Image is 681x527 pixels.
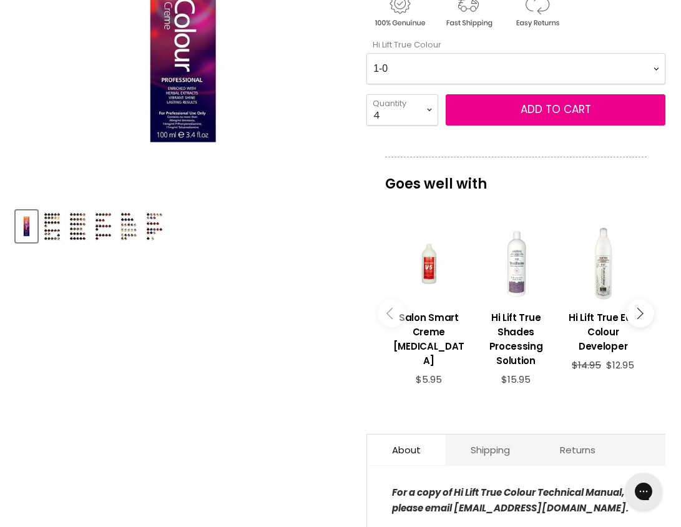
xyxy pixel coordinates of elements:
[17,212,36,241] img: Hi Lift True Colour
[479,301,554,374] a: View product:Hi Lift True Shades Processing Solution
[416,373,442,386] span: $5.95
[385,157,647,198] p: Goes well with
[68,212,87,241] img: Hi Lift True Colour
[145,212,164,241] img: Hi Lift True Colour
[446,435,535,465] a: Shipping
[566,310,640,353] h3: Hi Lift True Eco Colour Developer
[14,207,352,242] div: Product thumbnails
[572,358,601,372] span: $14.95
[92,210,114,242] button: Hi Lift True Colour
[521,102,591,117] span: Add to cart
[16,210,37,242] button: Hi Lift True Colour
[619,468,669,515] iframe: Gorgias live chat messenger
[391,301,466,374] a: View product:Salon Smart Creme Peroxide
[366,94,438,126] select: Quantity
[42,212,62,241] img: Hi Lift True Colour
[606,358,634,372] span: $12.95
[144,210,165,242] button: Hi Lift True Colour
[535,435,620,465] a: Returns
[566,301,640,360] a: View product:Hi Lift True Eco Colour Developer
[367,435,446,465] a: About
[479,310,554,368] h3: Hi Lift True Shades Processing Solution
[392,486,629,515] strong: For a copy of Hi Lift True Colour Technical Manual, please email [EMAIL_ADDRESS][DOMAIN_NAME].
[501,373,531,386] span: $15.95
[41,210,63,242] button: Hi Lift True Colour
[119,212,139,241] img: Hi Lift True Colour
[67,210,89,242] button: Hi Lift True Colour
[391,310,466,368] h3: Salon Smart Creme [MEDICAL_DATA]
[366,39,441,51] label: Hi Lift True Colour
[118,210,140,242] button: Hi Lift True Colour
[94,212,113,241] img: Hi Lift True Colour
[446,94,665,126] button: Add to cart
